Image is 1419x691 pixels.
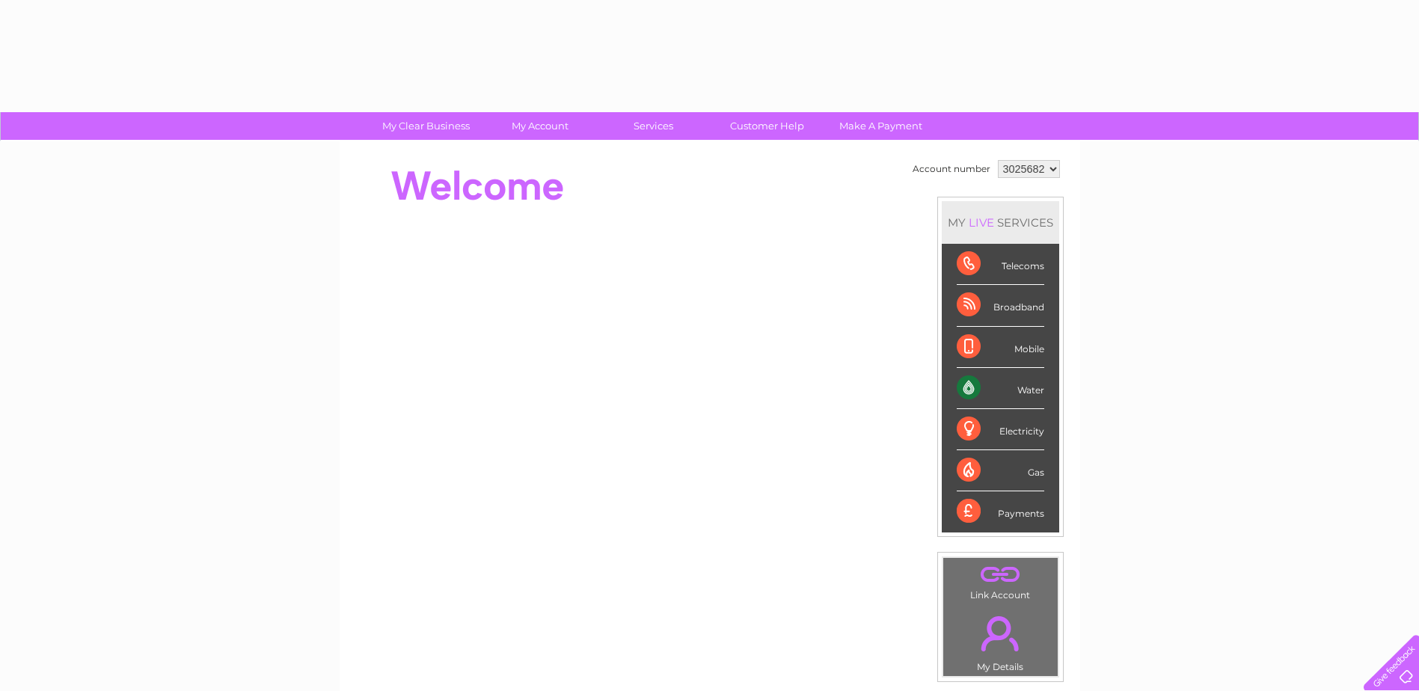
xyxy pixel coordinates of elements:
[957,409,1044,450] div: Electricity
[957,368,1044,409] div: Water
[478,112,601,140] a: My Account
[592,112,715,140] a: Services
[909,156,994,182] td: Account number
[957,285,1044,326] div: Broadband
[957,450,1044,491] div: Gas
[943,557,1058,604] td: Link Account
[957,244,1044,285] div: Telecoms
[947,562,1054,588] a: .
[942,201,1059,244] div: MY SERVICES
[957,327,1044,368] div: Mobile
[364,112,488,140] a: My Clear Business
[947,607,1054,660] a: .
[705,112,829,140] a: Customer Help
[819,112,943,140] a: Make A Payment
[943,604,1058,677] td: My Details
[966,215,997,230] div: LIVE
[957,491,1044,532] div: Payments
